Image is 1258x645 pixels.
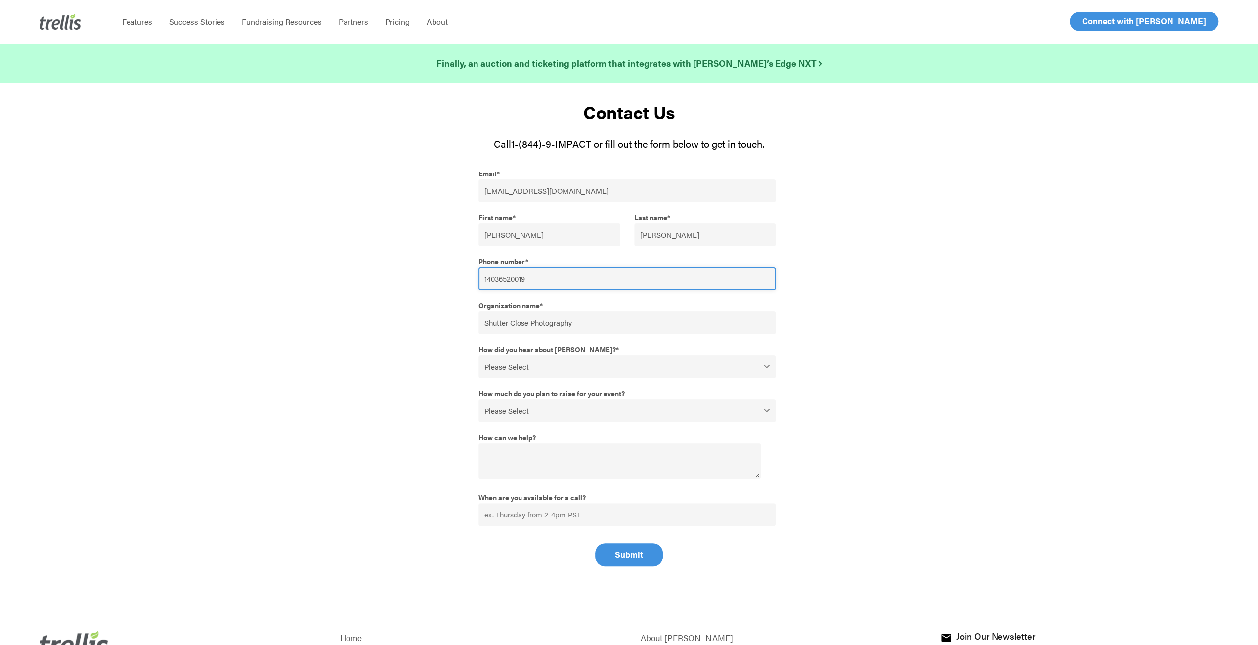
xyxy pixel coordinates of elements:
[161,17,233,27] a: Success Stories
[478,427,536,442] span: How can we help?
[40,14,81,30] img: Trellis
[340,631,617,645] a: Home
[339,16,368,27] span: Partners
[321,137,937,151] p: Call
[478,295,540,310] span: Organization name
[436,57,822,69] strong: Finally, an auction and ticketing platform that integrates with [PERSON_NAME]’s Edge NXT
[478,503,776,526] input: ex. Thursday from 2-4pm PST
[478,251,525,266] span: Phone number
[478,339,616,354] span: How did you hear about [PERSON_NAME]?
[169,16,225,27] span: Success Stories
[641,631,917,645] a: About [PERSON_NAME]
[478,207,513,222] span: First name
[478,486,586,502] span: When are you available for a call?
[122,16,152,27] span: Features
[377,17,418,27] a: Pricing
[233,17,330,27] a: Fundraising Resources
[385,16,410,27] span: Pricing
[956,631,1035,644] h4: Join Our Newsletter
[583,99,675,125] strong: Contact Us
[330,17,377,27] a: Partners
[1070,12,1218,31] a: Connect with [PERSON_NAME]
[478,163,497,178] span: Email
[941,634,951,642] img: Join Trellis Newsletter
[114,17,161,27] a: Features
[436,56,822,70] a: Finally, an auction and ticketing platform that integrates with [PERSON_NAME]’s Edge NXT
[478,383,625,398] span: How much do you plan to raise for your event?
[427,16,448,27] span: About
[634,207,667,222] span: Last name
[1082,15,1206,27] span: Connect with [PERSON_NAME]
[511,136,764,151] span: 1-(844)-9-IMPACT or fill out the form below to get in touch.
[242,16,322,27] span: Fundraising Resources
[595,543,663,566] input: Submit
[418,17,456,27] a: About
